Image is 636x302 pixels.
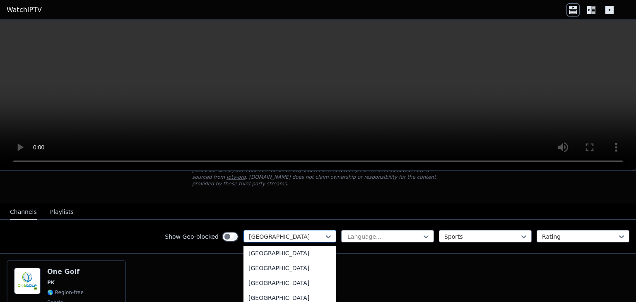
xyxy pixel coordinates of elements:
[7,5,42,15] a: WatchIPTV
[47,289,84,296] span: 🌎 Region-free
[10,204,37,220] button: Channels
[243,246,336,261] div: [GEOGRAPHIC_DATA]
[192,167,444,187] p: [DOMAIN_NAME] does not host or serve any video content directly. All streams available here are s...
[243,261,336,276] div: [GEOGRAPHIC_DATA]
[47,268,84,276] h6: One Golf
[226,174,246,180] a: iptv-org
[165,232,219,241] label: Show Geo-blocked
[50,204,74,220] button: Playlists
[47,279,55,286] span: PK
[243,276,336,290] div: [GEOGRAPHIC_DATA]
[14,268,41,294] img: One Golf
